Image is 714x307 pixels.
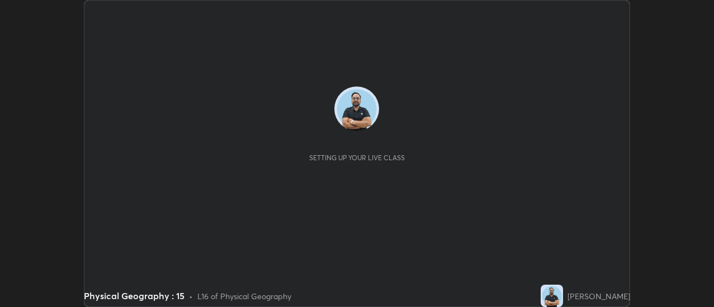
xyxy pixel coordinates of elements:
[568,290,630,302] div: [PERSON_NAME]
[84,289,185,303] div: Physical Geography : 15
[197,290,291,302] div: L16 of Physical Geography
[541,285,563,307] img: f1ee3e6135ed47e1b5343f92ea906b98.jpg
[309,153,405,162] div: Setting up your live class
[189,290,193,302] div: •
[334,87,379,131] img: f1ee3e6135ed47e1b5343f92ea906b98.jpg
